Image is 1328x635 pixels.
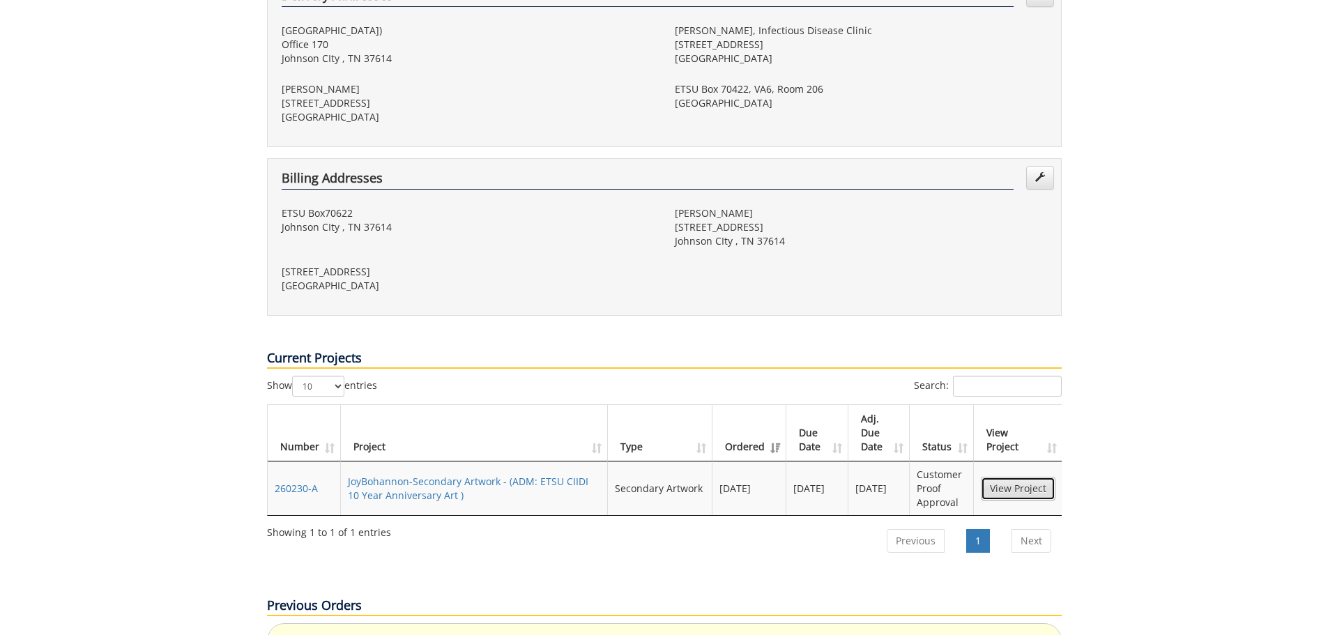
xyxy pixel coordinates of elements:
[608,405,712,461] th: Type: activate to sort column ascending
[675,96,1047,110] p: [GEOGRAPHIC_DATA]
[282,82,654,96] p: [PERSON_NAME]
[267,349,1062,369] p: Current Projects
[282,206,654,220] p: ETSU Box70622
[887,529,945,553] a: Previous
[914,376,1062,397] label: Search:
[267,597,1062,616] p: Previous Orders
[608,461,712,515] td: Secondary Artwork
[712,461,786,515] td: [DATE]
[341,405,609,461] th: Project: activate to sort column ascending
[282,171,1014,190] h4: Billing Addresses
[267,520,391,540] div: Showing 1 to 1 of 1 entries
[1012,529,1051,553] a: Next
[675,38,1047,52] p: [STREET_ADDRESS]
[974,405,1062,461] th: View Project: activate to sort column ascending
[675,52,1047,66] p: [GEOGRAPHIC_DATA]
[348,475,588,502] a: JoyBohannon-Secondary Artwork - (ADM: ETSU CIIDI 10 Year Anniversary Art )
[675,206,1047,220] p: [PERSON_NAME]
[786,461,848,515] td: [DATE]
[910,405,973,461] th: Status: activate to sort column ascending
[275,482,318,495] a: 260230-A
[282,38,654,52] p: Office 170
[292,376,344,397] select: Showentries
[282,52,654,66] p: Johnson CIty , TN 37614
[910,461,973,515] td: Customer Proof Approval
[282,220,654,234] p: Johnson CIty , TN 37614
[282,265,654,279] p: [STREET_ADDRESS]
[282,110,654,124] p: [GEOGRAPHIC_DATA]
[981,477,1055,500] a: View Project
[848,405,910,461] th: Adj. Due Date: activate to sort column ascending
[267,376,377,397] label: Show entries
[675,234,1047,248] p: Johnson CIty , TN 37614
[282,279,654,293] p: [GEOGRAPHIC_DATA]
[675,24,1047,38] p: [PERSON_NAME], Infectious Disease Clinic
[1026,166,1054,190] a: Edit Addresses
[848,461,910,515] td: [DATE]
[675,220,1047,234] p: [STREET_ADDRESS]
[282,96,654,110] p: [STREET_ADDRESS]
[282,24,654,38] p: [GEOGRAPHIC_DATA])
[675,82,1047,96] p: ETSU Box 70422, VA6, Room 206
[966,529,990,553] a: 1
[268,405,341,461] th: Number: activate to sort column ascending
[712,405,786,461] th: Ordered: activate to sort column ascending
[953,376,1062,397] input: Search:
[786,405,848,461] th: Due Date: activate to sort column ascending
